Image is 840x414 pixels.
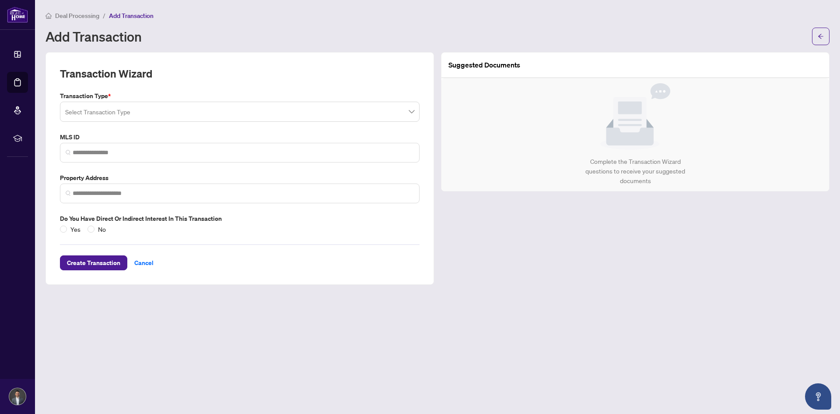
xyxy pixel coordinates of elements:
span: Create Transaction [67,256,120,270]
button: Cancel [127,255,161,270]
span: Deal Processing [55,12,99,20]
span: arrow-left [818,33,824,39]
label: Transaction Type [60,91,420,101]
h2: Transaction Wizard [60,67,152,81]
span: home [45,13,52,19]
img: Null State Icon [600,83,670,150]
li: / [103,11,105,21]
div: Complete the Transaction Wizard questions to receive your suggested documents [576,157,695,186]
label: Do you have direct or indirect interest in this transaction [60,214,420,223]
span: Yes [67,224,84,234]
article: Suggested Documents [448,60,520,71]
button: Create Transaction [60,255,127,270]
span: Cancel [134,256,154,270]
img: Profile Icon [9,388,26,405]
h1: Add Transaction [45,29,142,43]
label: Property Address [60,173,420,183]
span: No [94,224,109,234]
span: Add Transaction [109,12,154,20]
button: Open asap [805,383,831,410]
img: search_icon [66,191,71,196]
img: search_icon [66,150,71,155]
img: logo [7,7,28,23]
label: MLS ID [60,132,420,142]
